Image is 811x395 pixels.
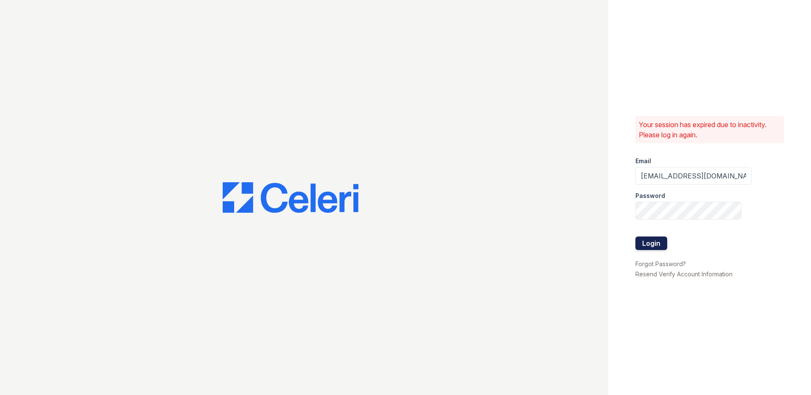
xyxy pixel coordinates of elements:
[223,182,358,213] img: CE_Logo_Blue-a8612792a0a2168367f1c8372b55b34899dd931a85d93a1a3d3e32e68fde9ad4.png
[639,120,780,140] p: Your session has expired due to inactivity. Please log in again.
[635,192,665,200] label: Password
[635,270,733,278] a: Resend Verify Account Information
[635,157,651,165] label: Email
[635,236,667,250] button: Login
[635,260,686,267] a: Forgot Password?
